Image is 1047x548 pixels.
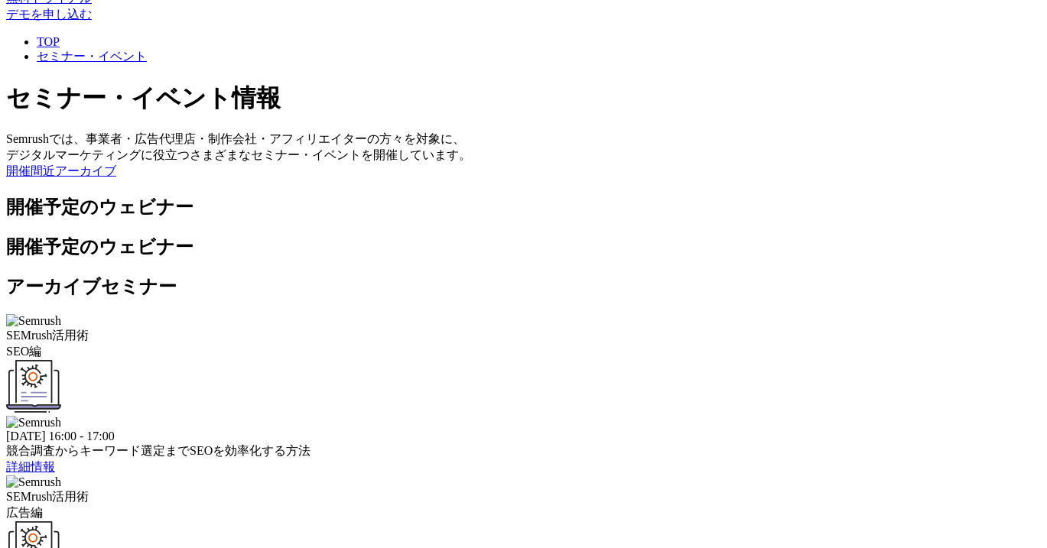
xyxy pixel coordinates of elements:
[6,489,1041,521] div: SEMrush活用術 広告編
[55,164,116,177] a: アーカイブ
[6,443,1041,459] div: 競合調査からキーワード選定までSEOを効率化する方法
[6,82,1041,115] h1: セミナー・イベント情報
[37,35,60,48] a: TOP
[6,475,61,489] img: Semrush
[6,195,1041,219] h2: 開催予定のウェビナー
[6,235,1041,259] h2: 開催予定のウェビナー
[6,314,61,328] img: Semrush
[6,8,92,21] a: デモを申し込む
[6,131,1041,164] div: Semrushでは、事業者・広告代理店・制作会社・アフィリエイターの方々を対象に、 デジタルマーケティングに役立つさまざまなセミナー・イベントを開催しています。
[6,460,55,473] a: 詳細情報
[6,430,1041,443] div: [DATE] 16:00 - 17:00
[6,164,55,177] a: 開催間近
[37,50,147,63] a: セミナー・イベント
[6,416,61,430] img: Semrush
[6,328,1041,360] div: SEMrush活用術 SEO編
[6,274,1041,299] h2: アーカイブセミナー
